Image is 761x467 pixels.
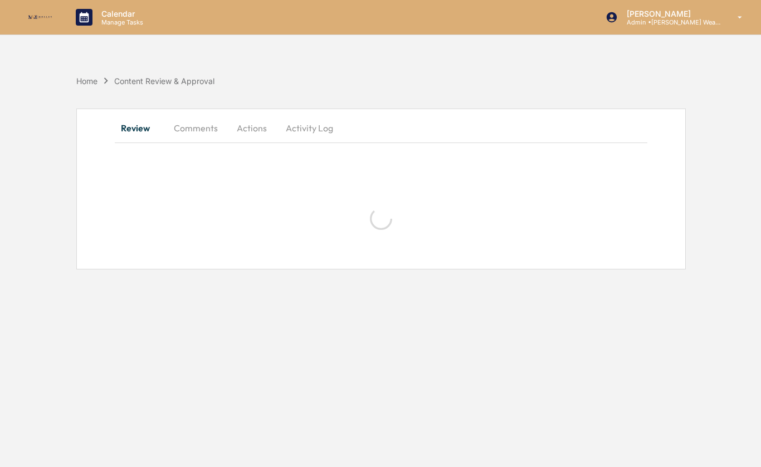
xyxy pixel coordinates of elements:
p: Manage Tasks [92,18,149,26]
p: [PERSON_NAME] [618,9,721,18]
button: Activity Log [277,115,342,141]
p: Calendar [92,9,149,18]
div: Content Review & Approval [114,76,214,86]
div: secondary tabs example [115,115,647,141]
div: Home [76,76,97,86]
button: Comments [165,115,227,141]
img: logo [27,14,53,21]
p: Admin • [PERSON_NAME] Wealth [618,18,721,26]
button: Review [115,115,165,141]
button: Actions [227,115,277,141]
